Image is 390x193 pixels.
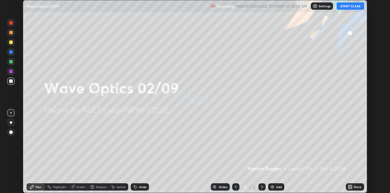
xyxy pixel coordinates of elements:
[76,185,86,188] div: Eraser
[53,185,66,188] div: Highlight
[354,185,361,188] div: More
[217,4,234,9] p: Recording
[270,184,275,189] img: add-slide-button
[337,2,364,10] button: START CLASS
[117,185,126,188] div: Select
[96,185,106,188] div: Shapes
[219,185,227,188] div: Slides
[319,5,331,8] p: Settings
[139,185,147,188] div: Undo
[276,185,282,188] div: Add
[36,185,41,188] div: Pen
[27,4,59,9] p: Wave Optics 02/09
[252,184,256,190] div: 2
[211,4,215,9] img: recording.375f2c34.svg
[313,4,317,9] img: class-settings-icons
[249,185,251,189] div: /
[242,185,248,189] div: 2
[236,3,307,9] h5: WAS SCHEDULED TO START AT 10:30 AM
